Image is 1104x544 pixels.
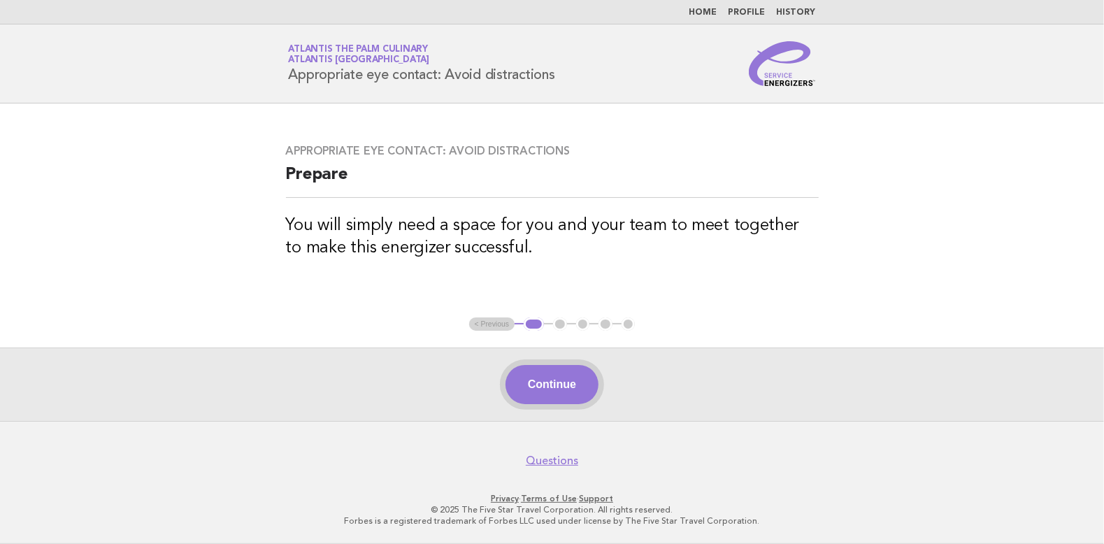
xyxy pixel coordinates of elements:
[124,493,980,504] p: · ·
[506,365,598,404] button: Continue
[289,56,430,65] span: Atlantis [GEOGRAPHIC_DATA]
[289,45,555,82] h1: Appropriate eye contact: Avoid distractions
[491,494,519,503] a: Privacy
[579,494,613,503] a: Support
[729,8,766,17] a: Profile
[289,45,430,64] a: Atlantis The Palm CulinaryAtlantis [GEOGRAPHIC_DATA]
[689,8,717,17] a: Home
[286,215,819,259] h3: You will simply need a space for you and your team to meet together to make this energizer succes...
[524,317,544,331] button: 1
[124,504,980,515] p: © 2025 The Five Star Travel Corporation. All rights reserved.
[777,8,816,17] a: History
[124,515,980,527] p: Forbes is a registered trademark of Forbes LLC used under license by The Five Star Travel Corpora...
[286,164,819,198] h2: Prepare
[526,454,578,468] a: Questions
[749,41,816,86] img: Service Energizers
[286,144,819,158] h3: Appropriate eye contact: Avoid distractions
[521,494,577,503] a: Terms of Use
